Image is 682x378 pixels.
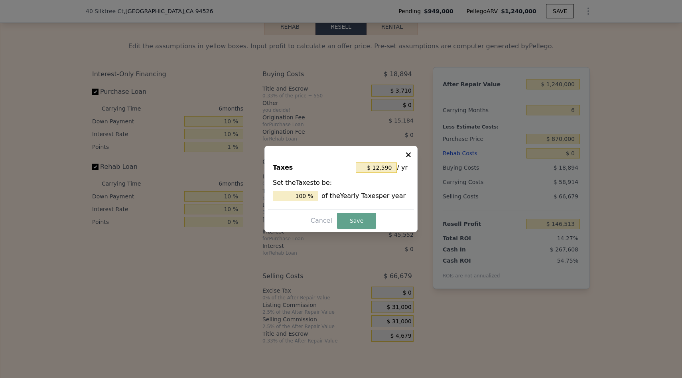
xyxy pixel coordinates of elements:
button: Save [337,213,376,229]
div: Set the Taxes to be: [273,178,409,201]
div: Taxes [273,160,353,175]
span: / yr [397,160,408,175]
button: Cancel [307,214,335,227]
div: of the Yearly Taxes [273,191,409,201]
span: per year [379,192,406,200]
